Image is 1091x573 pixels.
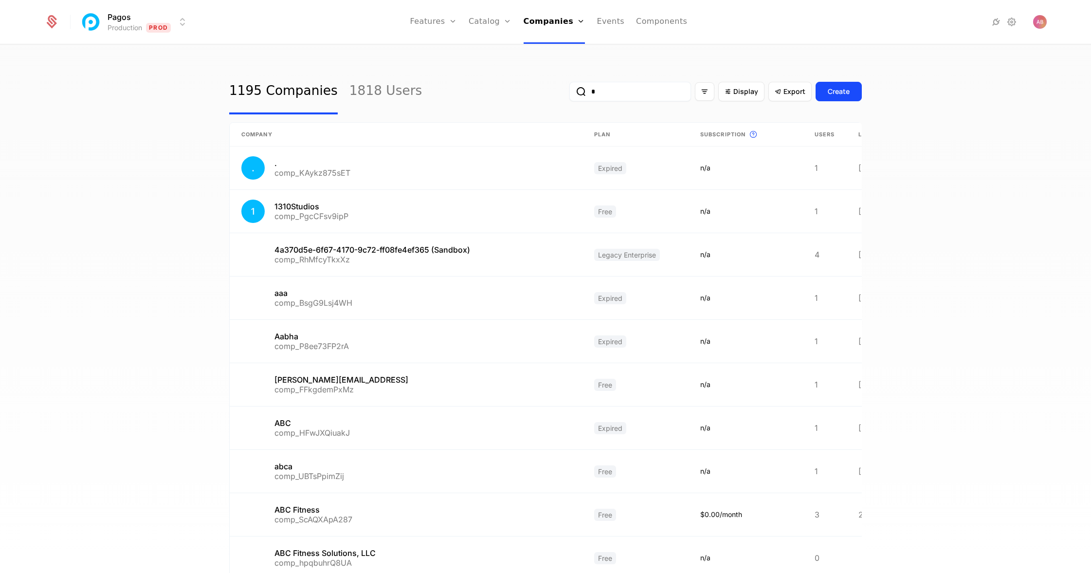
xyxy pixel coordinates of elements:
span: Subscription [700,130,746,139]
th: Plan [582,123,689,147]
a: 1195 Companies [229,69,338,114]
span: Export [783,87,805,96]
a: Settings [1006,16,1018,28]
img: Pagos [79,10,103,34]
span: Pagos [108,11,131,23]
button: Display [718,82,764,101]
th: Company [230,123,582,147]
button: Open user button [1033,15,1047,29]
span: Last seen [858,130,892,139]
div: Create [828,87,850,96]
span: Display [733,87,758,96]
button: Export [768,82,812,101]
a: 1818 Users [349,69,422,114]
span: Prod [146,23,171,33]
button: Create [816,82,862,101]
button: Select environment [82,11,188,33]
a: Integrations [990,16,1002,28]
div: Production [108,23,142,33]
img: Andy Barker [1033,15,1047,29]
th: Users [803,123,847,147]
button: Filter options [695,82,714,101]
